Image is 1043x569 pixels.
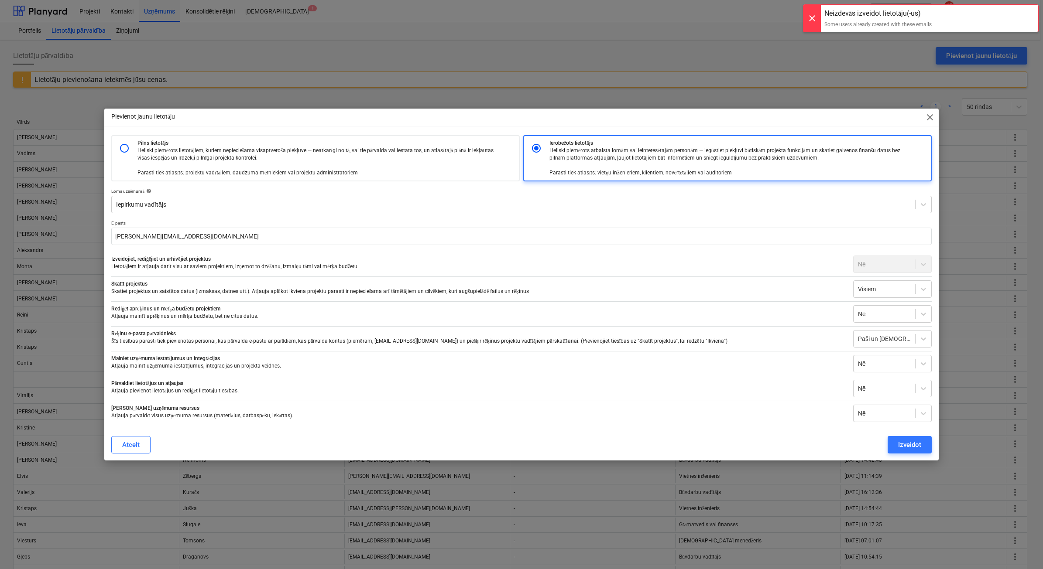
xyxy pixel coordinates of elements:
[111,380,846,387] p: Pārvaldiet lietotājus un atļaujas
[137,140,515,147] p: Pilns lietotājs
[144,188,151,194] span: help
[925,112,935,123] span: close
[111,337,846,345] p: Šīs tiesības parasti tiek pievienotas personai, kas pārvalda e-pastu ar parādiem, kas pārvalda ko...
[888,436,932,453] button: Izveidot
[137,147,501,177] p: Lieliski piemērots lietotājiem, kuriem nepieciešama visaptveroša piekļuve — neatkarīgi no tā, vai...
[111,305,846,313] p: Rediģēt aprēķinus un mērķa budžetu projektiem
[523,135,932,181] div: Ierobežots lietotājsLieliski piemērots atbalsta lomām vai ieinteresētajām personām — iegūstiet pi...
[824,20,932,28] div: Some users already created with these emails
[111,135,520,181] div: Pilns lietotājsLieliski piemērots lietotājiem, kuriem nepieciešama visaptveroša piekļuve — neatka...
[898,439,921,450] div: Izveidot
[111,112,175,121] p: Pievienot jaunu lietotāju
[111,188,932,194] div: Loma uzņēmumā
[111,288,846,295] p: Skatiet projektus un saistītos datus (izmaksas, datnes utt.). Atļauja aplūkot ikviena projektu pa...
[111,405,846,412] p: [PERSON_NAME] uzņēmuma resursus
[111,412,846,419] p: Atļauja pārvaldīt visus uzņēmuma resursus (materiālus, darbaspēku, iekārtas).
[999,527,1043,569] iframe: Chat Widget
[122,439,140,450] div: Atcelt
[111,220,932,228] p: E-pasts
[111,313,846,320] p: Atļauja mainīt aprēķinus un mērķa budžetu, bet ne citus datus.
[111,436,151,453] button: Atcelt
[111,387,846,395] p: Atļauja pievienot lietotājus un rediģēt lietotāju tiesības.
[111,280,846,288] p: Skatīt projektus
[111,355,846,362] p: Mainiet uzņēmuma iestatījumus un integrācijas
[111,256,846,263] p: Izveidojiet, rediģējiet un arhivējiet projektus
[549,147,913,177] p: Lieliski piemērots atbalsta lomām vai ieinteresētajām personām — iegūstiet piekļuvi būtiskām proj...
[111,362,846,370] p: Atļauja mainīt uzņēmuma iestatījumus, integrācijas un projekta veidnes.
[111,228,932,245] input: Atdaliet vairākus e-pastus ar komatiem, lai uzaicinātu lietotājus masveidā
[111,330,846,337] p: Rēķinu e-pasta pārvaldnieks
[111,263,846,270] p: Lietotājiem ir atļauja darīt visu ar saviem projektiem, izņemot to dzēšanu, izmaiņu tāmi vai mērķ...
[549,140,927,147] p: Ierobežots lietotājs
[824,8,932,19] div: Neizdevās izveidot lietotāju(-us)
